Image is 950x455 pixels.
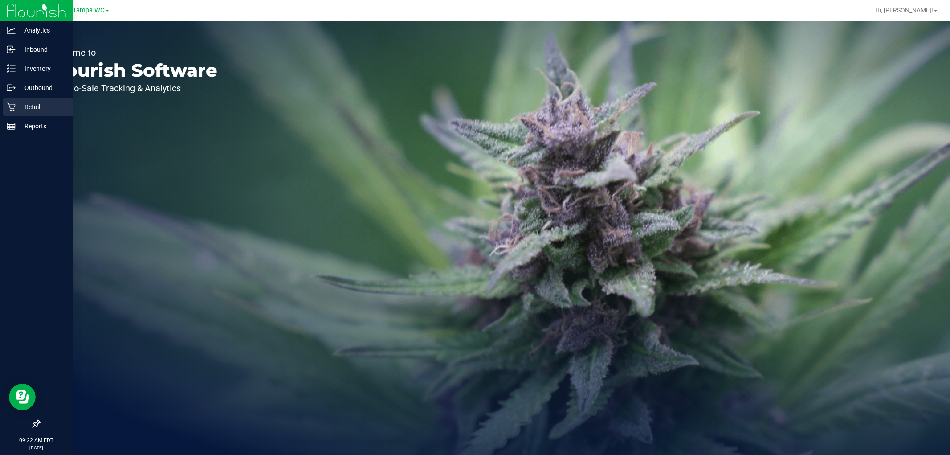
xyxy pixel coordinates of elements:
[7,122,16,131] inline-svg: Reports
[48,84,217,93] p: Seed-to-Sale Tracking & Analytics
[16,44,69,55] p: Inbound
[9,384,36,410] iframe: Resource center
[7,64,16,73] inline-svg: Inventory
[16,102,69,112] p: Retail
[875,7,933,14] span: Hi, [PERSON_NAME]!
[16,63,69,74] p: Inventory
[7,83,16,92] inline-svg: Outbound
[16,82,69,93] p: Outbound
[48,48,217,57] p: Welcome to
[4,436,69,444] p: 09:22 AM EDT
[73,7,105,14] span: Tampa WC
[16,121,69,131] p: Reports
[7,26,16,35] inline-svg: Analytics
[16,25,69,36] p: Analytics
[4,444,69,451] p: [DATE]
[7,45,16,54] inline-svg: Inbound
[48,61,217,79] p: Flourish Software
[7,102,16,111] inline-svg: Retail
